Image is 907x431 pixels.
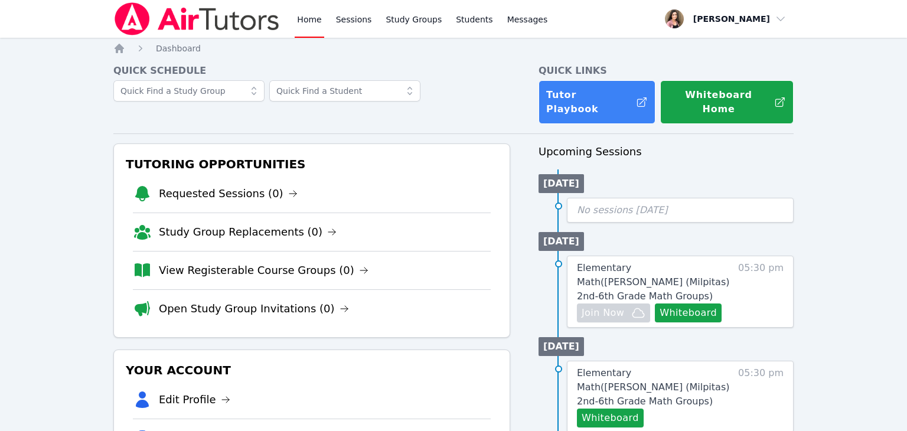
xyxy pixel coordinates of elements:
[159,262,368,279] a: View Registerable Course Groups (0)
[159,391,230,408] a: Edit Profile
[738,366,784,427] span: 05:30 pm
[577,303,650,322] button: Join Now
[577,409,644,427] button: Whiteboard
[660,80,794,124] button: Whiteboard Home
[156,44,201,53] span: Dashboard
[655,303,722,322] button: Whiteboard
[159,224,337,240] a: Study Group Replacements (0)
[113,2,280,35] img: Air Tutors
[507,14,548,25] span: Messages
[539,64,794,78] h4: Quick Links
[577,204,668,215] span: No sessions [DATE]
[577,261,732,303] a: Elementary Math([PERSON_NAME] (Milpitas) 2nd-6th Grade Math Groups)
[123,154,500,175] h3: Tutoring Opportunities
[113,43,794,54] nav: Breadcrumb
[539,232,584,251] li: [DATE]
[577,262,729,302] span: Elementary Math ( [PERSON_NAME] (Milpitas) 2nd-6th Grade Math Groups )
[123,360,500,381] h3: Your Account
[577,366,732,409] a: Elementary Math([PERSON_NAME] (Milpitas) 2nd-6th Grade Math Groups)
[159,185,298,202] a: Requested Sessions (0)
[269,80,420,102] input: Quick Find a Student
[113,64,510,78] h4: Quick Schedule
[113,80,265,102] input: Quick Find a Study Group
[539,143,794,160] h3: Upcoming Sessions
[539,337,584,356] li: [DATE]
[539,174,584,193] li: [DATE]
[577,367,729,407] span: Elementary Math ( [PERSON_NAME] (Milpitas) 2nd-6th Grade Math Groups )
[159,301,349,317] a: Open Study Group Invitations (0)
[539,80,655,124] a: Tutor Playbook
[738,261,784,322] span: 05:30 pm
[582,306,624,320] span: Join Now
[156,43,201,54] a: Dashboard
